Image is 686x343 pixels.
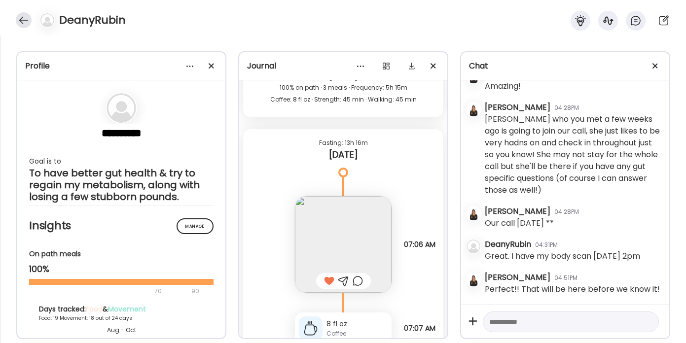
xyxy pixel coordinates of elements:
[554,103,579,112] div: 04:28PM
[404,240,435,249] span: 07:06 AM
[535,240,558,249] div: 04:31PM
[485,283,660,295] div: Perfect!! That will be here before we know it!
[469,60,661,72] div: Chat
[467,273,480,286] img: avatars%2Fkjfl9jNWPhc7eEuw3FeZ2kxtUMH3
[251,137,435,149] div: Fasting: 13h 16m
[467,240,480,253] img: bg-avatar-default.svg
[554,274,578,282] div: 04:51PM
[29,263,214,275] div: 100%
[485,80,521,92] div: Amazing!
[251,82,435,105] div: 100% on path · 3 meals · Frequency: 5h 15m Coffee: 8 fl oz · Strength: 45 min · Walking: 45 min
[326,329,388,338] div: Coffee
[39,314,204,322] div: Food: 19 Movement: 18 out of 24 days
[295,196,392,293] img: images%2FT4hpSHujikNuuNlp83B0WiiAjC52%2FzgkZcVbCaVhjmDA3m2lC%2FcsbhW9YkkhebW1xEGc2I_240
[39,304,204,314] div: Days tracked: &
[326,319,388,329] div: 8 fl oz
[59,12,126,28] h4: DeanyRubin
[554,207,579,216] div: 04:28PM
[29,218,214,233] h2: Insights
[404,324,435,333] span: 07:07 AM
[190,285,200,297] div: 90
[25,60,217,72] div: Profile
[485,272,550,283] div: [PERSON_NAME]
[485,250,640,262] div: Great. I have my body scan [DATE] 2pm
[29,167,214,203] div: To have better gut health & try to regain my metabolism, along with losing a few stubborn pounds.
[86,304,103,314] span: Food
[29,155,214,167] div: Goal is to
[40,13,54,27] img: bg-avatar-default.svg
[29,285,188,297] div: 70
[29,249,214,259] div: On path meals
[485,206,550,217] div: [PERSON_NAME]
[108,304,146,314] span: Movement
[251,149,435,161] div: [DATE]
[107,93,136,123] img: bg-avatar-default.svg
[485,102,550,113] div: [PERSON_NAME]
[485,239,531,250] div: DeanyRubin
[467,206,480,220] img: avatars%2Fkjfl9jNWPhc7eEuw3FeZ2kxtUMH3
[467,103,480,116] img: avatars%2Fkjfl9jNWPhc7eEuw3FeZ2kxtUMH3
[485,113,661,196] div: [PERSON_NAME] who you met a few weeks ago is going to join our call, she just likes to be very ha...
[177,218,214,234] div: Manage
[485,217,554,229] div: Our call [DATE] **
[39,326,204,335] div: Aug - Oct
[247,60,439,72] div: Journal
